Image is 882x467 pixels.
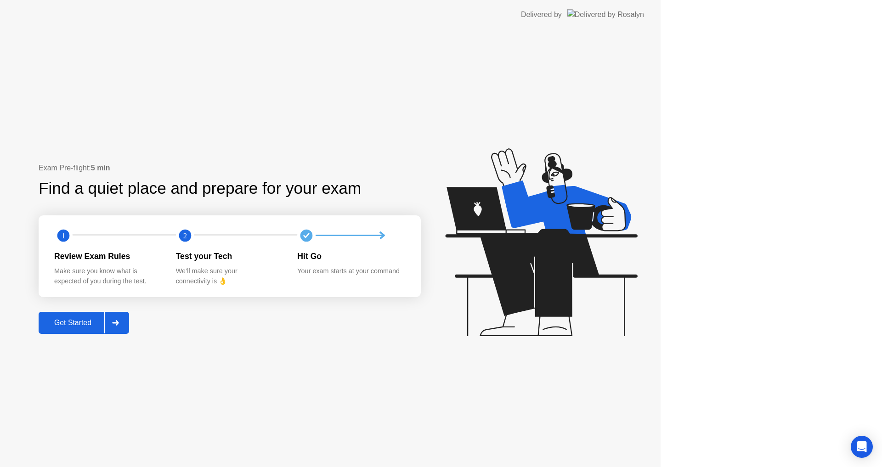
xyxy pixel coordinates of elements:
div: Test your Tech [176,250,283,262]
div: Get Started [41,319,104,327]
div: Find a quiet place and prepare for your exam [39,176,362,201]
div: Delivered by [521,9,562,20]
img: Delivered by Rosalyn [567,9,644,20]
b: 5 min [91,164,110,172]
div: Hit Go [297,250,404,262]
div: Open Intercom Messenger [851,436,873,458]
button: Get Started [39,312,129,334]
div: Make sure you know what is expected of you during the test. [54,266,161,286]
div: Review Exam Rules [54,250,161,262]
div: Exam Pre-flight: [39,163,421,174]
text: 1 [62,231,65,240]
div: We’ll make sure your connectivity is 👌 [176,266,283,286]
text: 2 [183,231,187,240]
div: Your exam starts at your command [297,266,404,276]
